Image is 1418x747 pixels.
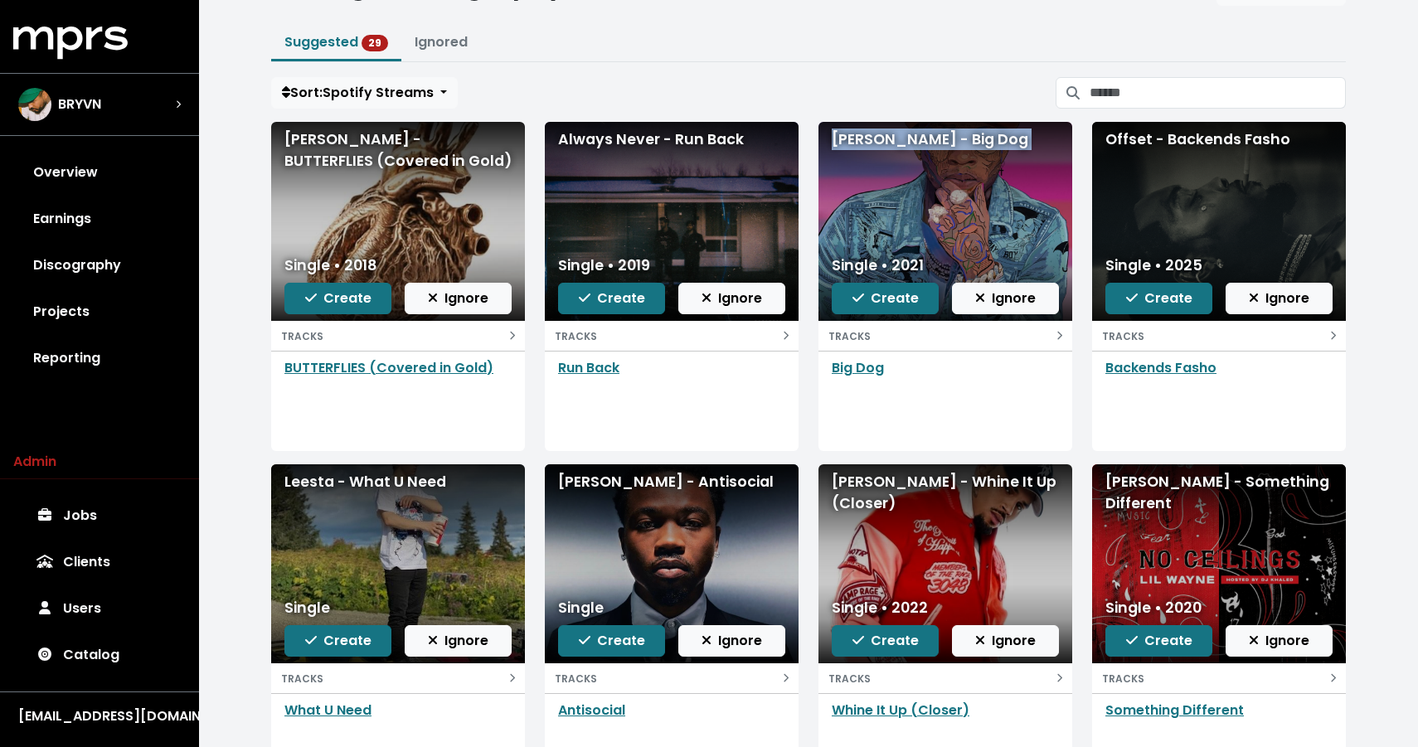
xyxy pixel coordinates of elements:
[415,32,468,51] a: Ignored
[58,95,101,114] span: BRYVN
[558,255,650,276] div: Single • 2019
[284,701,371,720] a: What U Need
[405,283,512,314] button: Ignore
[952,625,1059,657] button: Ignore
[558,471,785,492] div: [PERSON_NAME] - Antisocial
[305,289,371,308] span: Create
[828,672,871,686] small: TRACKS
[832,129,1059,150] div: [PERSON_NAME] - Big Dog
[1102,329,1144,343] small: TRACKS
[1105,597,1202,618] div: Single • 2020
[1090,77,1346,109] input: Search suggested projects
[281,672,323,686] small: TRACKS
[832,701,969,720] a: Whine It Up (Closer)
[1105,255,1202,276] div: Single • 2025
[579,289,645,308] span: Create
[975,289,1036,308] span: Ignore
[1092,663,1346,693] button: TRACKS
[832,358,884,377] a: Big Dog
[13,196,186,242] a: Earnings
[832,255,924,276] div: Single • 2021
[284,625,391,657] button: Create
[13,492,186,539] a: Jobs
[832,283,939,314] button: Create
[284,597,330,618] div: Single
[702,631,762,650] span: Ignore
[271,321,525,351] button: TRACKS
[305,631,371,650] span: Create
[558,625,665,657] button: Create
[282,83,434,102] span: Sort: Spotify Streams
[558,597,604,618] div: Single
[13,242,186,289] a: Discography
[678,283,785,314] button: Ignore
[13,335,186,381] a: Reporting
[1126,631,1192,650] span: Create
[1105,701,1244,720] a: Something Different
[284,129,512,172] div: [PERSON_NAME] - BUTTERFLIES (Covered in Gold)
[13,632,186,678] a: Catalog
[13,289,186,335] a: Projects
[832,597,928,618] div: Single • 2022
[555,672,597,686] small: TRACKS
[284,358,493,377] a: BUTTERFLIES (Covered in Gold)
[281,329,323,343] small: TRACKS
[832,471,1059,515] div: [PERSON_NAME] - Whine It Up (Closer)
[818,321,1072,351] button: TRACKS
[1092,321,1346,351] button: TRACKS
[405,625,512,657] button: Ignore
[1105,625,1212,657] button: Create
[13,585,186,632] a: Users
[975,631,1036,650] span: Ignore
[428,289,488,308] span: Ignore
[284,32,388,51] a: Suggested 29
[1249,631,1309,650] span: Ignore
[1105,283,1212,314] button: Create
[1226,283,1333,314] button: Ignore
[832,625,939,657] button: Create
[13,539,186,585] a: Clients
[13,149,186,196] a: Overview
[1249,289,1309,308] span: Ignore
[18,88,51,121] img: The selected account / producer
[1105,129,1333,150] div: Offset - Backends Fasho
[1126,289,1192,308] span: Create
[428,631,488,650] span: Ignore
[558,129,785,150] div: Always Never - Run Back
[818,663,1072,693] button: TRACKS
[545,663,799,693] button: TRACKS
[1102,672,1144,686] small: TRACKS
[18,706,181,726] div: [EMAIL_ADDRESS][DOMAIN_NAME]
[362,35,388,51] span: 29
[284,471,512,492] div: Leesta - What U Need
[852,289,919,308] span: Create
[271,77,458,109] button: Sort:Spotify Streams
[284,283,391,314] button: Create
[558,701,625,720] a: Antisocial
[828,329,871,343] small: TRACKS
[702,289,762,308] span: Ignore
[1105,358,1216,377] a: Backends Fasho
[558,283,665,314] button: Create
[1226,625,1333,657] button: Ignore
[13,32,128,51] a: mprs logo
[271,663,525,693] button: TRACKS
[545,321,799,351] button: TRACKS
[558,358,619,377] a: Run Back
[13,706,186,727] button: [EMAIL_ADDRESS][DOMAIN_NAME]
[952,283,1059,314] button: Ignore
[579,631,645,650] span: Create
[1105,471,1333,515] div: [PERSON_NAME] - Something Different
[284,255,377,276] div: Single • 2018
[555,329,597,343] small: TRACKS
[678,625,785,657] button: Ignore
[852,631,919,650] span: Create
